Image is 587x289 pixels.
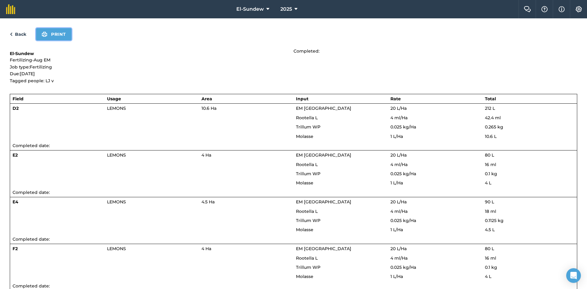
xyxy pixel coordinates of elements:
[293,104,388,113] td: EM [GEOGRAPHIC_DATA]
[105,104,199,113] td: LEMONS
[13,246,18,251] strong: F2
[105,94,199,103] th: Usage
[293,197,388,207] td: EM [GEOGRAPHIC_DATA]
[293,169,388,178] td: Trillum WP
[10,50,293,57] h1: El-Sundew
[388,197,482,207] td: 20 L / Ha
[293,122,388,132] td: Trillum WP
[13,199,18,205] strong: E4
[280,6,292,13] span: 2025
[482,122,577,132] td: 0.265 kg
[559,6,565,13] img: svg+xml;base64,PHN2ZyB4bWxucz0iaHR0cDovL3d3dy53My5vcmcvMjAwMC9zdmciIHdpZHRoPSIxNyIgaGVpZ2h0PSIxNy...
[236,6,264,13] span: El-Sundew
[293,263,388,272] td: Trillum WP
[388,122,482,132] td: 0.025 kg / Ha
[482,272,577,281] td: 4 L
[293,225,388,234] td: Molasse
[105,244,199,254] td: LEMONS
[105,197,199,207] td: LEMONS
[199,94,293,103] th: Area
[388,132,482,141] td: 1 L / Ha
[293,48,577,54] p: Completed:
[10,31,13,38] img: svg+xml;base64,PHN2ZyB4bWxucz0iaHR0cDovL3d3dy53My5vcmcvMjAwMC9zdmciIHdpZHRoPSI5IiBoZWlnaHQ9IjI0Ii...
[293,178,388,187] td: Molasse
[293,150,388,160] td: EM [GEOGRAPHIC_DATA]
[541,6,548,12] img: A question mark icon
[482,216,577,225] td: 0.1125 kg
[482,197,577,207] td: 90 L
[36,28,72,40] button: Print
[105,150,199,160] td: LEMONS
[199,104,293,113] td: 10.6 Ha
[199,150,293,160] td: 4 Ha
[388,169,482,178] td: 0.025 kg / Ha
[388,160,482,169] td: 4 ml / Ha
[199,197,293,207] td: 4.5 Ha
[10,77,293,84] p: Tagged people: LJ v
[388,263,482,272] td: 0.025 kg / Ha
[482,160,577,169] td: 16 ml
[388,272,482,281] td: 1 L / Ha
[293,113,388,122] td: Rootella L
[293,94,388,103] th: Input
[293,132,388,141] td: Molasse
[482,169,577,178] td: 0.1 kg
[524,6,531,12] img: Two speech bubbles overlapping with the left bubble in the forefront
[388,94,482,103] th: Rate
[10,235,577,244] td: Completed date:
[482,150,577,160] td: 80 L
[293,160,388,169] td: Rootella L
[482,94,577,103] th: Total
[199,244,293,254] td: 4 Ha
[482,132,577,141] td: 10.6 L
[575,6,582,12] img: A cog icon
[388,216,482,225] td: 0.025 kg / Ha
[388,113,482,122] td: 4 ml / Ha
[293,207,388,216] td: Rootella L
[10,94,105,103] th: Field
[10,57,293,63] p: Fertilizing-Aug EM
[13,152,18,158] strong: E2
[42,31,47,38] img: svg+xml;base64,PHN2ZyB4bWxucz0iaHR0cDovL3d3dy53My5vcmcvMjAwMC9zdmciIHdpZHRoPSIxOSIgaGVpZ2h0PSIyNC...
[10,188,577,197] td: Completed date:
[482,254,577,263] td: 16 ml
[566,268,581,283] div: Open Intercom Messenger
[388,254,482,263] td: 4 ml / Ha
[388,207,482,216] td: 4 ml / Ha
[10,64,293,70] p: Job type: Fertilizing
[482,263,577,272] td: 0.1 kg
[6,4,15,14] img: fieldmargin Logo
[10,31,26,38] a: Back
[482,207,577,216] td: 18 ml
[10,141,577,150] td: Completed date:
[388,150,482,160] td: 20 L / Ha
[293,216,388,225] td: Trillum WP
[388,104,482,113] td: 20 L / Ha
[482,244,577,254] td: 80 L
[482,178,577,187] td: 4 L
[388,244,482,254] td: 20 L / Ha
[482,225,577,234] td: 4.5 L
[482,113,577,122] td: 42.4 ml
[388,225,482,234] td: 1 L / Ha
[293,244,388,254] td: EM [GEOGRAPHIC_DATA]
[13,106,19,111] strong: D2
[388,178,482,187] td: 1 L / Ha
[10,70,293,77] p: Due: [DATE]
[293,254,388,263] td: Rootella L
[482,104,577,113] td: 212 L
[293,272,388,281] td: Molasse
